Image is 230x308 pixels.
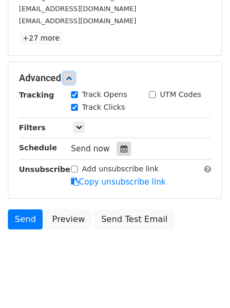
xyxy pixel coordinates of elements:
label: Track Opens [82,89,127,100]
a: +27 more [19,32,63,45]
strong: Unsubscribe [19,165,71,174]
a: Send Test Email [94,209,174,229]
strong: Tracking [19,91,54,99]
h5: Advanced [19,72,211,84]
iframe: Chat Widget [177,257,230,308]
small: [EMAIL_ADDRESS][DOMAIN_NAME] [19,5,136,13]
a: Send [8,209,43,229]
a: Copy unsubscribe link [71,177,166,187]
label: Add unsubscribe link [82,163,159,175]
label: Track Clicks [82,102,125,113]
span: Send now [71,144,110,153]
a: Preview [45,209,92,229]
small: [EMAIL_ADDRESS][DOMAIN_NAME] [19,17,136,25]
strong: Schedule [19,143,57,152]
strong: Filters [19,123,46,132]
label: UTM Codes [160,89,201,100]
